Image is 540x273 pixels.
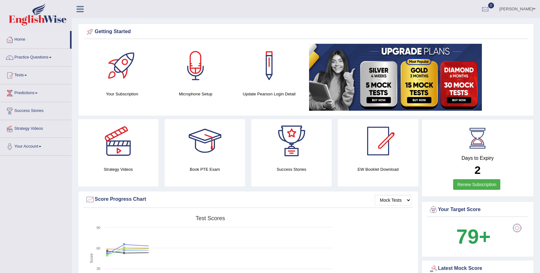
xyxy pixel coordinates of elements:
text: 30 [97,267,100,270]
h4: Microphone Setup [162,91,229,97]
text: 90 [97,226,100,230]
h4: Update Pearson Login Detail [236,91,303,97]
a: Your Account [0,138,72,154]
tspan: Test scores [196,215,225,221]
a: Home [0,31,70,47]
a: Strategy Videos [0,120,72,136]
text: 60 [97,246,100,250]
a: Renew Subscription [453,179,500,190]
tspan: Score [89,253,94,263]
a: Tests [0,67,72,82]
div: Score Progress Chart [85,195,411,204]
h4: Book PTE Exam [165,166,245,173]
img: small5.jpg [309,44,482,111]
h4: Strategy Videos [78,166,158,173]
a: Success Stories [0,102,72,118]
h4: Days to Expiry [429,155,527,161]
div: Your Target Score [429,205,527,215]
b: 79+ [456,225,491,248]
div: Getting Started [85,27,527,37]
b: 2 [475,164,481,176]
h4: Success Stories [251,166,332,173]
a: Practice Questions [0,49,72,64]
h4: Your Subscription [88,91,156,97]
h4: EW Booklet Download [338,166,418,173]
span: 0 [488,3,494,8]
a: Predictions [0,84,72,100]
